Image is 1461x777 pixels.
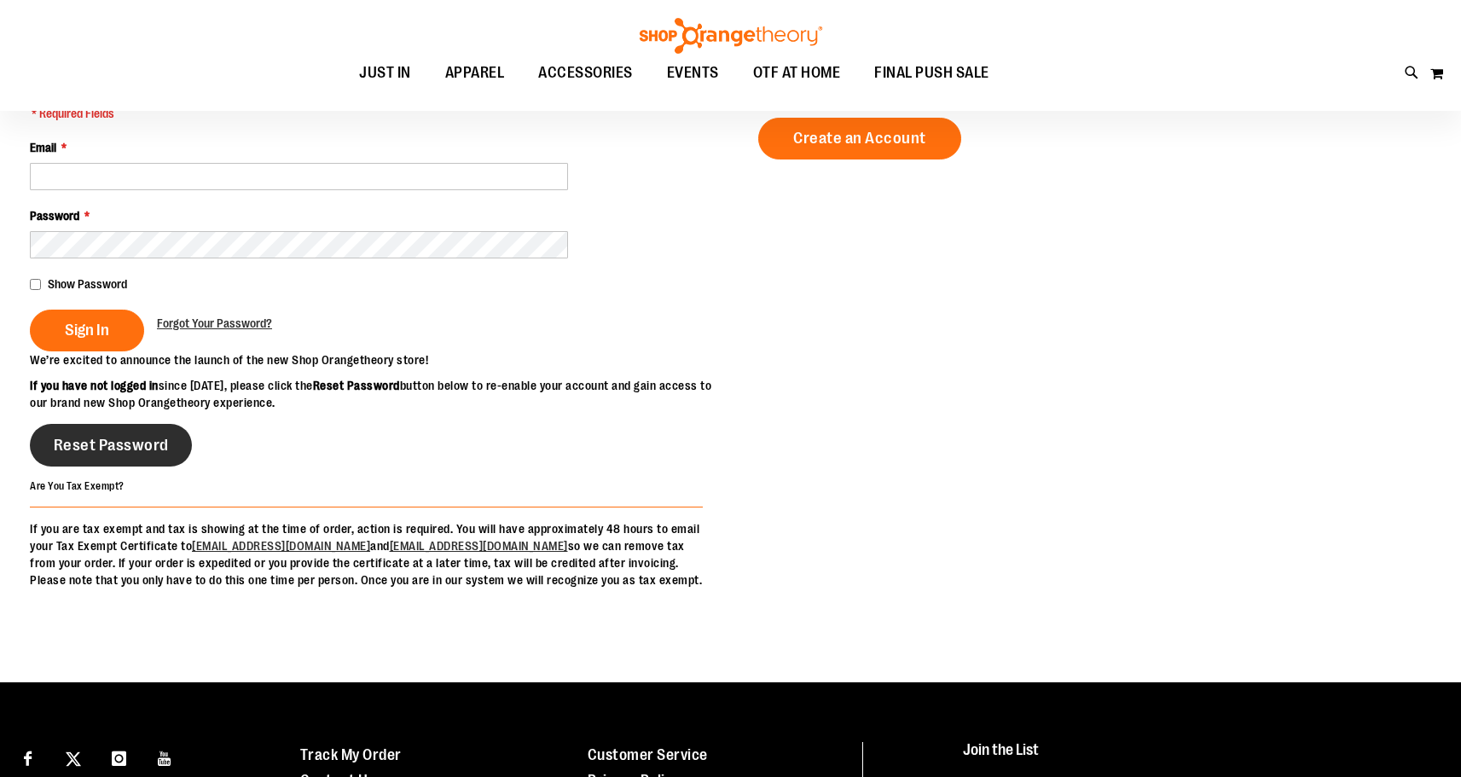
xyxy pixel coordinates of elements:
span: * Required Fields [32,105,300,122]
span: FINAL PUSH SALE [874,54,989,92]
span: Forgot Your Password? [157,316,272,330]
button: Sign In [30,310,144,351]
a: Visit our Youtube page [150,742,180,772]
span: ACCESSORIES [538,54,633,92]
span: JUST IN [359,54,411,92]
p: If you are tax exempt and tax is showing at the time of order, action is required. You will have ... [30,520,703,589]
h4: Join the List [963,742,1424,774]
p: since [DATE], please click the button below to re-enable your account and gain access to our bran... [30,377,731,411]
span: Show Password [48,277,127,291]
img: Twitter [66,751,81,767]
strong: Reset Password [313,379,400,392]
a: FINAL PUSH SALE [857,54,1006,93]
span: Reset Password [54,436,169,455]
a: Reset Password [30,424,192,467]
a: Track My Order [300,746,402,763]
a: APPAREL [428,54,522,93]
a: Visit our X page [59,742,89,772]
span: APPAREL [445,54,505,92]
a: [EMAIL_ADDRESS][DOMAIN_NAME] [390,539,568,553]
strong: Are You Tax Exempt? [30,480,125,492]
a: OTF AT HOME [736,54,858,93]
span: Create an Account [793,129,926,148]
a: Customer Service [588,746,708,763]
a: Visit our Facebook page [13,742,43,772]
p: We’re excited to announce the launch of the new Shop Orangetheory store! [30,351,731,368]
a: [EMAIL_ADDRESS][DOMAIN_NAME] [192,539,370,553]
span: Sign In [65,321,109,339]
img: Shop Orangetheory [637,18,825,54]
strong: If you have not logged in [30,379,159,392]
a: Visit our Instagram page [104,742,134,772]
span: EVENTS [667,54,719,92]
a: ACCESSORIES [521,54,650,93]
a: JUST IN [342,54,428,93]
a: Create an Account [758,118,961,159]
span: OTF AT HOME [753,54,841,92]
a: EVENTS [650,54,736,93]
span: Email [30,141,56,154]
a: Forgot Your Password? [157,315,272,332]
span: Password [30,209,79,223]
